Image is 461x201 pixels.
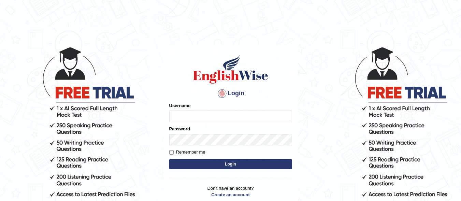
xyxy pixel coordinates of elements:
[192,54,270,85] img: Logo of English Wise sign in for intelligent practice with AI
[169,191,292,198] a: Create an account
[169,88,292,99] h4: Login
[169,150,174,155] input: Remember me
[169,159,292,169] button: Login
[169,126,190,132] label: Password
[169,102,191,109] label: Username
[169,149,205,156] label: Remember me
